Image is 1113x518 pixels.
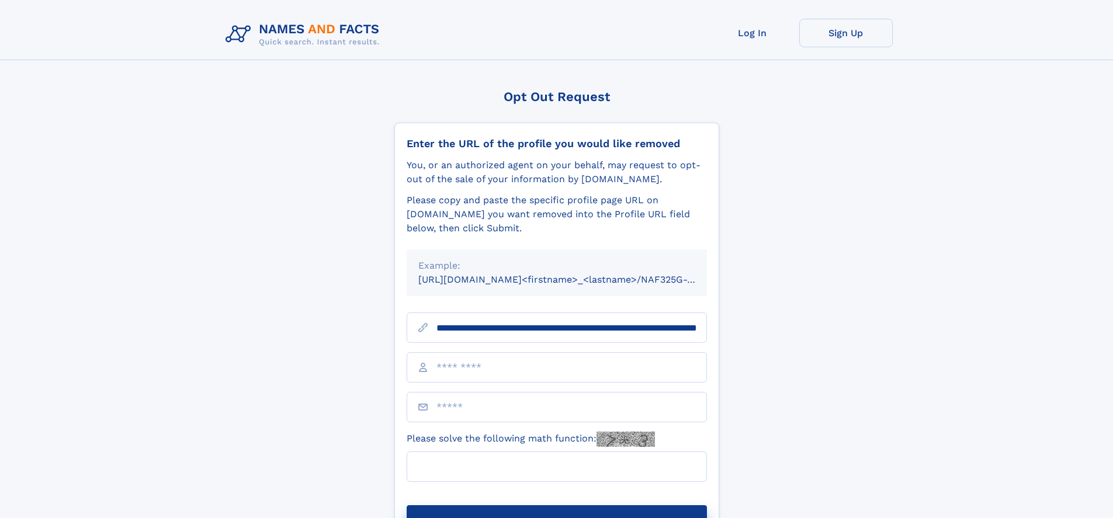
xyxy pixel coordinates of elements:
[799,19,893,47] a: Sign Up
[407,193,707,235] div: Please copy and paste the specific profile page URL on [DOMAIN_NAME] you want removed into the Pr...
[407,137,707,150] div: Enter the URL of the profile you would like removed
[407,158,707,186] div: You, or an authorized agent on your behalf, may request to opt-out of the sale of your informatio...
[221,19,389,50] img: Logo Names and Facts
[418,259,695,273] div: Example:
[407,432,655,447] label: Please solve the following math function:
[394,89,719,104] div: Opt Out Request
[418,274,729,285] small: [URL][DOMAIN_NAME]<firstname>_<lastname>/NAF325G-xxxxxxxx
[706,19,799,47] a: Log In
